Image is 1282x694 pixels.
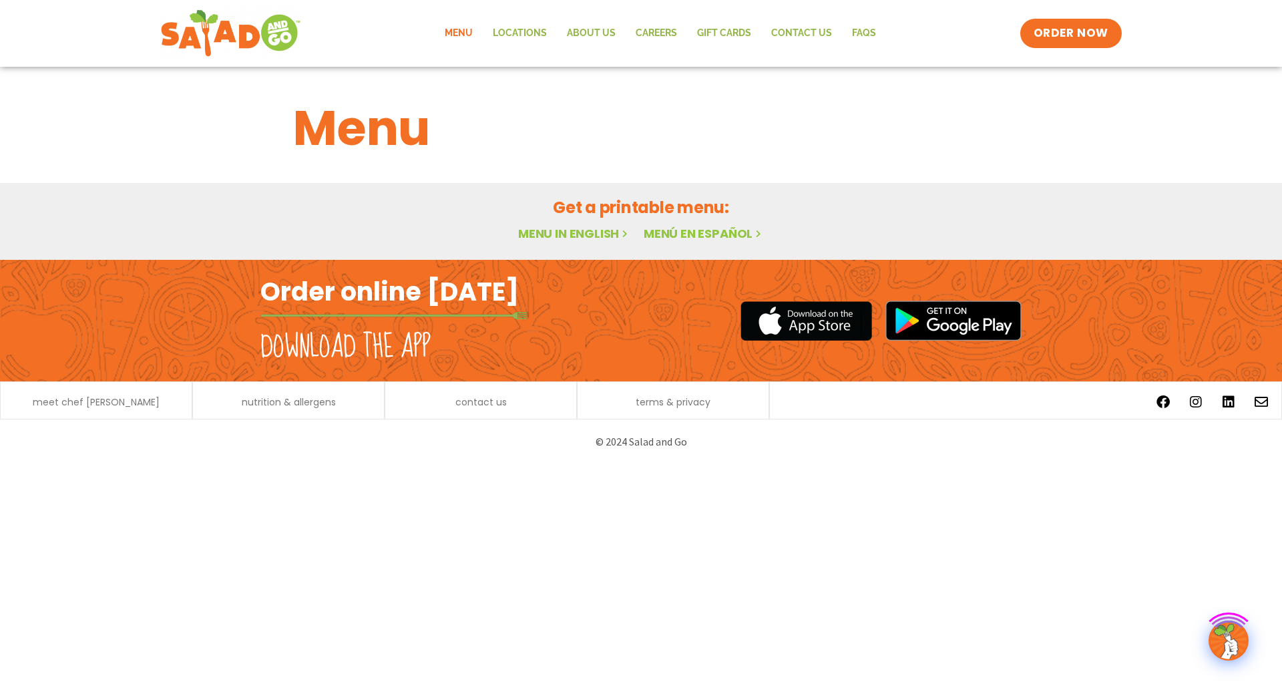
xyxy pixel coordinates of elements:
[842,18,886,49] a: FAQs
[435,18,886,49] nav: Menu
[260,312,527,319] img: fork
[761,18,842,49] a: Contact Us
[740,299,872,343] img: appstore
[626,18,687,49] a: Careers
[267,433,1015,451] p: © 2024 Salad and Go
[483,18,557,49] a: Locations
[33,397,160,407] a: meet chef [PERSON_NAME]
[518,225,630,242] a: Menu in English
[293,196,989,219] h2: Get a printable menu:
[1020,19,1122,48] a: ORDER NOW
[1034,25,1108,41] span: ORDER NOW
[557,18,626,49] a: About Us
[644,225,764,242] a: Menú en español
[636,397,710,407] a: terms & privacy
[160,7,301,60] img: new-SAG-logo-768×292
[260,275,519,308] h2: Order online [DATE]
[435,18,483,49] a: Menu
[242,397,336,407] a: nutrition & allergens
[455,397,507,407] a: contact us
[260,329,431,366] h2: Download the app
[885,301,1022,341] img: google_play
[293,92,989,164] h1: Menu
[687,18,761,49] a: GIFT CARDS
